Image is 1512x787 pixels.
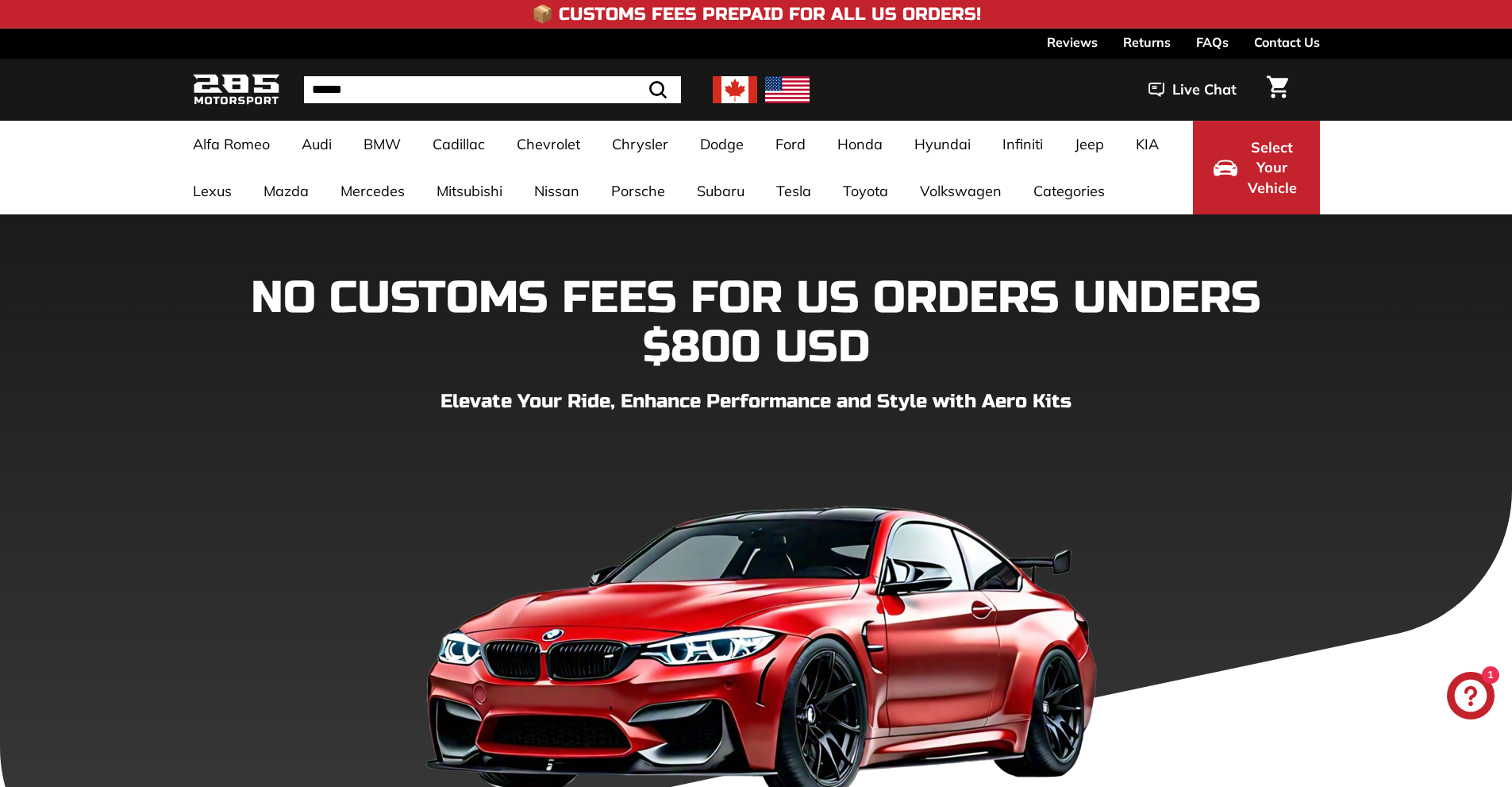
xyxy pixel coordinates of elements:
[286,121,348,168] a: Audi
[904,168,1018,214] a: Volkswagen
[348,121,417,168] a: BMW
[1442,672,1499,723] inbox-online-store-chat: Shopify online store chat
[417,121,501,168] a: Cadillac
[1172,79,1237,100] span: Live Chat
[1018,168,1121,214] a: Categories
[304,76,681,103] input: Search
[1120,121,1175,168] a: KIA
[177,121,286,168] a: Alfa Romeo
[596,121,684,168] a: Chrysler
[1128,70,1257,110] button: Live Chat
[987,121,1059,168] a: Infiniti
[421,168,518,214] a: Mitsubishi
[760,168,827,214] a: Tesla
[760,121,821,168] a: Ford
[501,121,596,168] a: Chevrolet
[1257,63,1298,117] a: Cart
[193,388,1320,416] p: Elevate Your Ride, Enhance Performance and Style with Aero Kits
[177,168,248,214] a: Lexus
[248,168,325,214] a: Mazda
[1196,29,1229,56] a: FAQs
[1193,121,1320,214] button: Select Your Vehicle
[518,168,595,214] a: Nissan
[1059,121,1120,168] a: Jeep
[1245,137,1299,199] span: Select Your Vehicle
[1123,29,1171,56] a: Returns
[532,5,981,24] h4: 📦 Customs Fees Prepaid for All US Orders!
[595,168,681,214] a: Porsche
[684,121,760,168] a: Dodge
[821,121,898,168] a: Honda
[827,168,904,214] a: Toyota
[681,168,760,214] a: Subaru
[325,168,421,214] a: Mercedes
[1047,29,1098,56] a: Reviews
[898,121,987,168] a: Hyundai
[193,71,280,109] img: Logo_285_Motorsport_areodynamics_components
[193,274,1320,372] h1: NO CUSTOMS FEES FOR US ORDERS UNDERS $800 USD
[1254,29,1320,56] a: Contact Us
